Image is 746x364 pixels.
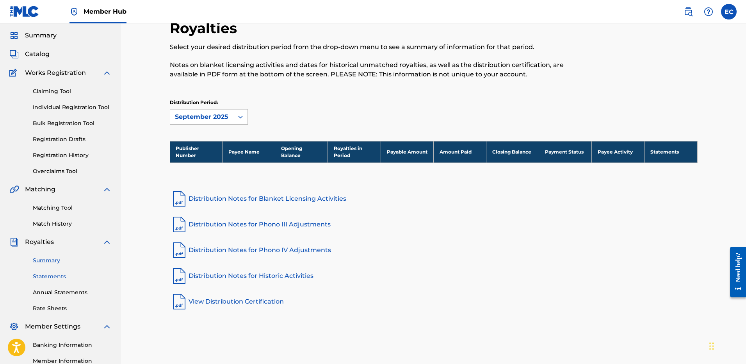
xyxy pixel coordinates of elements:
span: Works Registration [25,68,86,78]
a: Rate Sheets [33,304,112,313]
div: Help [701,4,716,19]
a: Distribution Notes for Historic Activities [170,267,698,285]
iframe: Resource Center [724,241,746,304]
th: Payment Status [539,141,591,163]
th: Payee Activity [592,141,645,163]
img: Member Settings [9,322,19,331]
img: Royalties [9,237,19,247]
span: Member Settings [25,322,80,331]
th: Payee Name [223,141,275,163]
a: Registration Drafts [33,135,112,143]
img: pdf [170,241,189,260]
a: Statements [33,272,112,281]
a: View Distribution Certification [170,292,698,311]
span: Matching [25,185,55,194]
span: Summary [25,31,57,40]
a: Registration History [33,151,112,159]
img: expand [102,322,112,331]
th: Royalties in Period [328,141,381,163]
a: Bulk Registration Tool [33,119,112,127]
img: MLC Logo [9,6,39,17]
div: Drag [709,334,714,358]
p: Distribution Period: [170,99,248,106]
a: Distribution Notes for Phono IV Adjustments [170,241,698,260]
a: Banking Information [33,341,112,349]
img: expand [102,68,112,78]
th: Closing Balance [486,141,539,163]
span: Royalties [25,237,54,247]
iframe: Chat Widget [707,327,746,364]
a: Distribution Notes for Phono III Adjustments [170,215,698,234]
a: Annual Statements [33,288,112,297]
img: pdf [170,215,189,234]
div: September 2025 [175,112,229,122]
span: Catalog [25,49,50,59]
img: Works Registration [9,68,20,78]
th: Opening Balance [275,141,328,163]
a: Distribution Notes for Blanket Licensing Activities [170,189,698,208]
img: Top Rightsholder [69,7,79,16]
img: pdf [170,189,189,208]
th: Amount Paid [433,141,486,163]
th: Statements [645,141,697,163]
img: expand [102,185,112,194]
a: Public Search [680,4,696,19]
a: Summary [33,256,112,265]
a: Overclaims Tool [33,167,112,175]
img: help [704,7,713,16]
img: pdf [170,267,189,285]
p: Notes on blanket licensing activities and dates for historical unmatched royalties, as well as th... [170,60,576,79]
img: expand [102,237,112,247]
img: Matching [9,185,19,194]
a: CatalogCatalog [9,49,50,59]
span: Member Hub [84,7,126,16]
p: Select your desired distribution period from the drop-down menu to see a summary of information f... [170,42,576,52]
img: search [684,7,693,16]
img: Catalog [9,49,19,59]
a: Individual Registration Tool [33,103,112,111]
th: Publisher Number [170,141,223,163]
a: Match History [33,220,112,228]
a: SummarySummary [9,31,57,40]
h2: Royalties [170,19,241,37]
a: Claiming Tool [33,87,112,95]
img: Summary [9,31,19,40]
div: User Menu [721,4,737,19]
th: Payable Amount [381,141,433,163]
a: Matching Tool [33,204,112,212]
img: pdf [170,292,189,311]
